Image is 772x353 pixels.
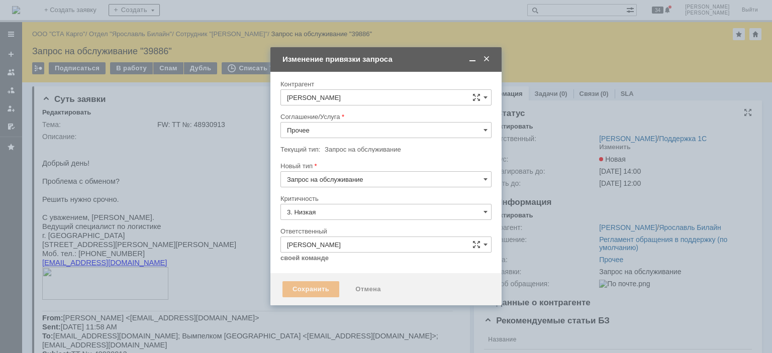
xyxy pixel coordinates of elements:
[280,163,490,169] div: Новый тип
[472,93,480,101] span: Сложная форма
[282,55,492,64] div: Изменение привязки запроса
[325,146,401,153] span: Запрос на обслуживание
[280,81,490,87] div: Контрагент
[280,228,490,234] div: Ответственный
[481,55,492,64] span: Закрыть
[280,254,329,262] a: своей команде
[280,146,320,153] label: Текущий тип:
[472,241,480,249] span: Сложная форма
[280,195,490,202] div: Критичность
[467,55,477,64] span: Свернуть (Ctrl + M)
[280,113,490,120] div: Соглашение/Услуга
